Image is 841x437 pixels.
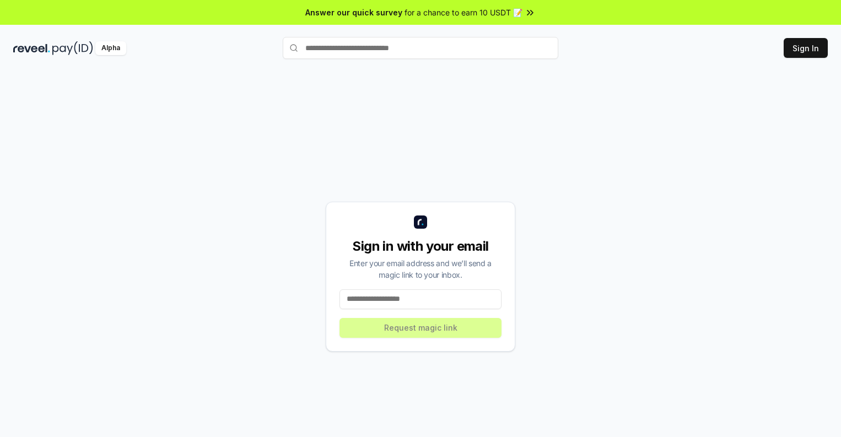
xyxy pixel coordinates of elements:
[339,238,502,255] div: Sign in with your email
[784,38,828,58] button: Sign In
[339,257,502,280] div: Enter your email address and we’ll send a magic link to your inbox.
[13,41,50,55] img: reveel_dark
[52,41,93,55] img: pay_id
[405,7,522,18] span: for a chance to earn 10 USDT 📝
[95,41,126,55] div: Alpha
[414,215,427,229] img: logo_small
[305,7,402,18] span: Answer our quick survey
